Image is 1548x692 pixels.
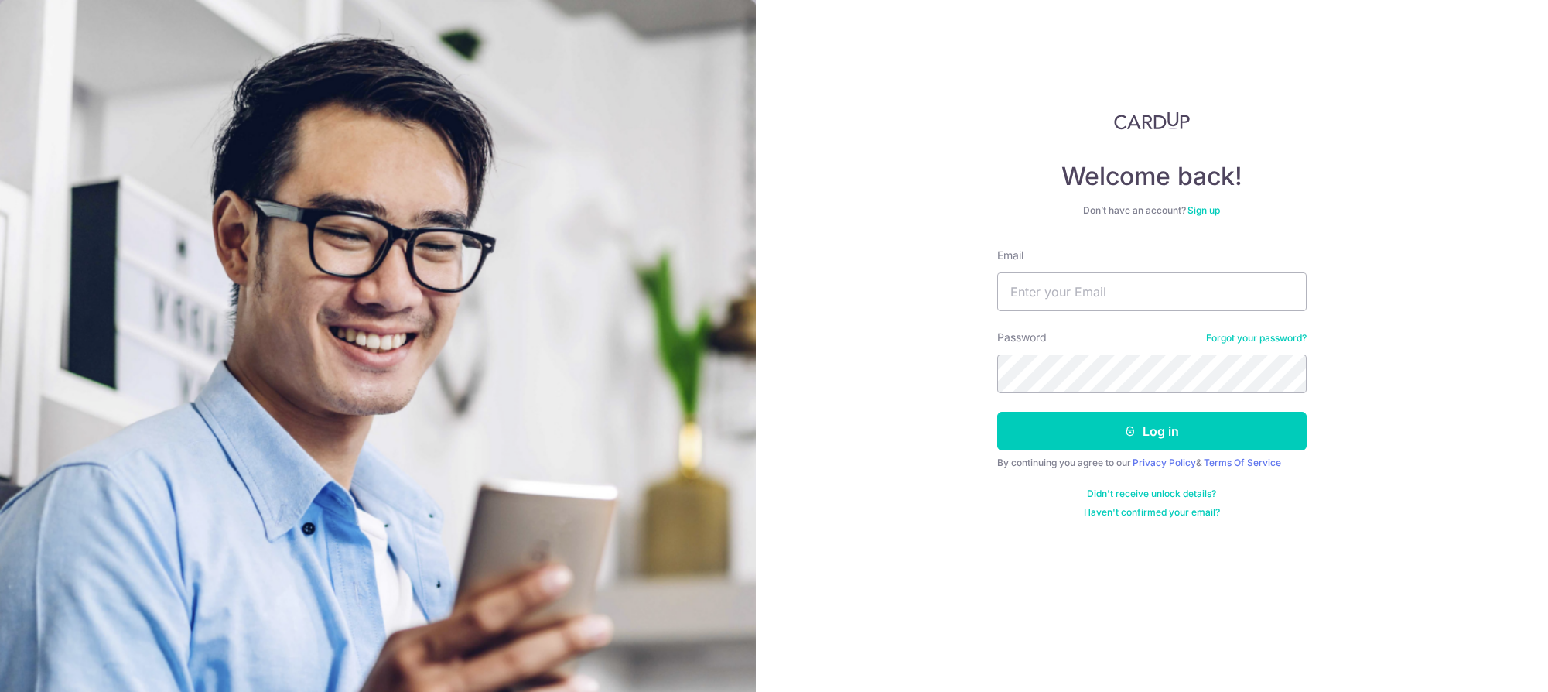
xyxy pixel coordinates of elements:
a: Privacy Policy [1133,457,1196,468]
a: Didn't receive unlock details? [1087,488,1216,500]
img: CardUp Logo [1114,111,1190,130]
div: By continuing you agree to our & [997,457,1307,469]
button: Log in [997,412,1307,450]
a: Haven't confirmed your email? [1084,506,1220,519]
a: Sign up [1187,204,1220,216]
a: Forgot your password? [1206,332,1307,344]
a: Terms Of Service [1204,457,1281,468]
div: Don’t have an account? [997,204,1307,217]
label: Email [997,248,1023,263]
input: Enter your Email [997,272,1307,311]
h4: Welcome back! [997,161,1307,192]
label: Password [997,330,1047,345]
